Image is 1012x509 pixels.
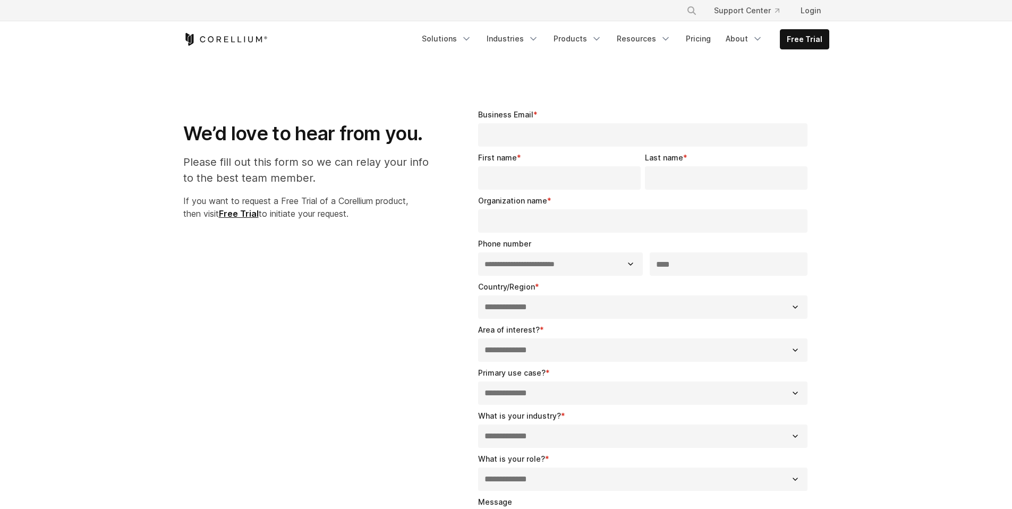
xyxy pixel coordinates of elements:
span: What is your industry? [478,411,561,420]
span: First name [478,153,517,162]
div: Navigation Menu [415,29,829,49]
a: Free Trial [780,30,829,49]
div: Navigation Menu [674,1,829,20]
h1: We’d love to hear from you. [183,122,440,146]
a: Corellium Home [183,33,268,46]
span: Phone number [478,239,531,248]
a: Support Center [705,1,788,20]
p: If you want to request a Free Trial of a Corellium product, then visit to initiate your request. [183,194,440,220]
a: Products [547,29,608,48]
span: Area of interest? [478,325,540,334]
p: Please fill out this form so we can relay your info to the best team member. [183,154,440,186]
a: Resources [610,29,677,48]
a: Login [792,1,829,20]
a: Free Trial [219,208,259,219]
span: Last name [645,153,683,162]
button: Search [682,1,701,20]
span: Country/Region [478,282,535,291]
span: Message [478,497,512,506]
span: Organization name [478,196,547,205]
a: Pricing [679,29,717,48]
span: What is your role? [478,454,545,463]
span: Business Email [478,110,533,119]
a: About [719,29,769,48]
a: Solutions [415,29,478,48]
a: Industries [480,29,545,48]
span: Primary use case? [478,368,546,377]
